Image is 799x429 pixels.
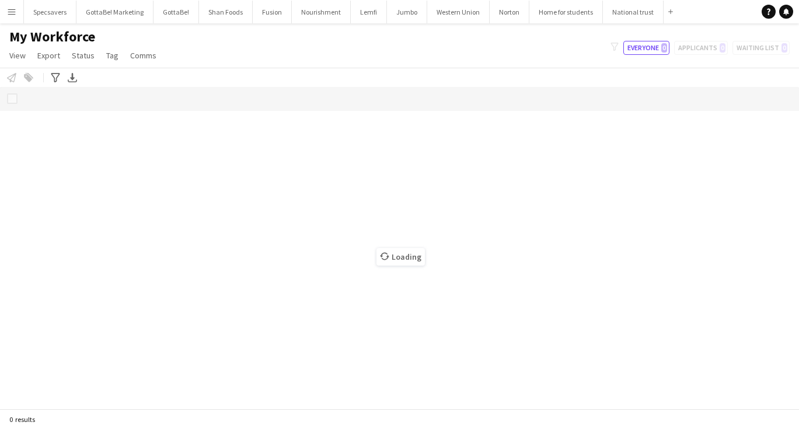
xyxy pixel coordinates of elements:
[623,41,669,55] button: Everyone0
[33,48,65,63] a: Export
[72,50,95,61] span: Status
[5,48,30,63] a: View
[67,48,99,63] a: Status
[603,1,664,23] button: National trust
[9,50,26,61] span: View
[9,28,95,46] span: My Workforce
[199,1,253,23] button: Shan Foods
[387,1,427,23] button: Jumbo
[106,50,118,61] span: Tag
[37,50,60,61] span: Export
[76,1,153,23] button: GottaBe! Marketing
[490,1,529,23] button: Norton
[376,248,425,266] span: Loading
[48,71,62,85] app-action-btn: Advanced filters
[24,1,76,23] button: Specsavers
[427,1,490,23] button: Western Union
[102,48,123,63] a: Tag
[292,1,351,23] button: Nourishment
[65,71,79,85] app-action-btn: Export XLSX
[153,1,199,23] button: GottaBe!
[661,43,667,53] span: 0
[529,1,603,23] button: Home for students
[351,1,387,23] button: Lemfi
[130,50,156,61] span: Comms
[253,1,292,23] button: Fusion
[125,48,161,63] a: Comms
